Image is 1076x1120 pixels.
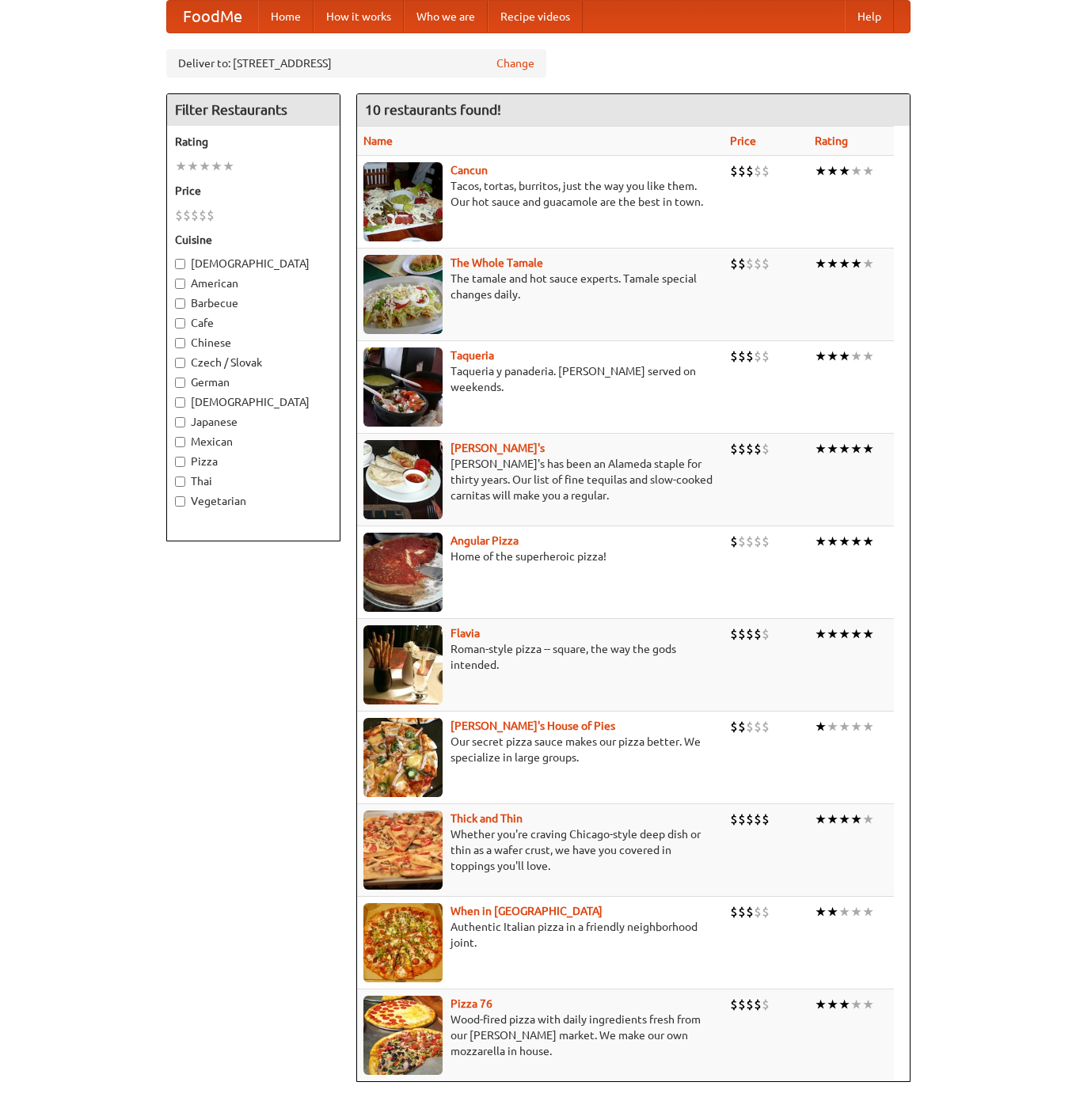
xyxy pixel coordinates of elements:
li: $ [738,533,746,550]
input: Japanese [175,417,185,427]
img: flavia.jpg [363,625,443,704]
img: wheninrome.jpg [363,903,443,982]
input: Cafe [175,318,185,328]
li: $ [746,811,754,828]
a: [PERSON_NAME]'s [451,442,545,454]
label: Mexican [175,434,332,450]
li: $ [730,347,738,365]
li: $ [730,996,738,1013]
li: ★ [827,347,838,365]
li: ★ [850,440,862,457]
h5: Price [175,183,332,199]
li: ★ [827,255,838,272]
label: Vegetarian [175,493,332,509]
li: $ [754,440,762,457]
a: Price [730,135,756,147]
li: $ [738,996,746,1013]
li: ★ [850,903,862,921]
a: Thick and Thin [451,812,523,825]
p: Our secret pizza sauce makes our pizza better. We specialize in large groups. [363,734,718,765]
img: luigis.jpg [363,718,443,797]
li: ★ [838,440,850,457]
li: ★ [838,996,850,1013]
a: Cancun [451,164,488,177]
li: $ [746,625,754,643]
li: ★ [850,996,862,1013]
li: $ [746,718,754,735]
label: Pizza [175,454,332,469]
label: Cafe [175,315,332,331]
a: Rating [815,135,848,147]
li: ★ [838,625,850,643]
li: ★ [862,533,874,550]
img: taqueria.jpg [363,347,443,427]
li: $ [762,903,770,921]
li: ★ [827,996,838,1013]
li: $ [183,207,191,224]
input: German [175,378,185,388]
li: $ [738,718,746,735]
li: ★ [199,158,211,175]
li: $ [730,811,738,828]
li: ★ [838,255,850,272]
li: $ [754,903,762,921]
li: ★ [815,347,827,365]
li: $ [746,440,754,457]
li: $ [762,440,770,457]
li: ★ [815,255,827,272]
li: $ [762,533,770,550]
li: $ [754,811,762,828]
img: thick.jpg [363,811,443,890]
li: ★ [827,162,838,180]
a: The Whole Tamale [451,256,543,269]
li: $ [762,255,770,272]
li: $ [175,207,183,224]
b: [PERSON_NAME]'s House of Pies [451,719,615,732]
input: Chinese [175,338,185,348]
li: $ [730,625,738,643]
a: FoodMe [167,1,258,32]
li: $ [762,718,770,735]
li: $ [730,903,738,921]
img: pedros.jpg [363,440,443,519]
li: ★ [815,625,827,643]
li: ★ [862,903,874,921]
input: Czech / Slovak [175,358,185,368]
ng-pluralize: 10 restaurants found! [365,102,501,117]
li: ★ [862,347,874,365]
li: ★ [211,158,222,175]
label: American [175,275,332,291]
input: American [175,279,185,289]
li: ★ [815,718,827,735]
li: $ [738,903,746,921]
label: Chinese [175,335,332,351]
p: Tacos, tortas, burritos, just the way you like them. Our hot sauce and guacamole are the best in ... [363,178,718,210]
input: Barbecue [175,298,185,309]
h5: Rating [175,134,332,150]
li: $ [746,903,754,921]
li: ★ [827,625,838,643]
li: $ [754,533,762,550]
p: Home of the superheroic pizza! [363,549,718,564]
p: Authentic Italian pizza in a friendly neighborhood joint. [363,919,718,951]
li: $ [762,996,770,1013]
li: $ [746,162,754,180]
img: pizza76.jpg [363,996,443,1075]
a: Angular Pizza [451,534,519,547]
li: ★ [815,903,827,921]
li: ★ [838,718,850,735]
a: When in [GEOGRAPHIC_DATA] [451,905,603,917]
li: ★ [815,440,827,457]
li: $ [762,347,770,365]
li: ★ [850,255,862,272]
li: $ [762,811,770,828]
li: $ [738,162,746,180]
a: Who we are [404,1,488,32]
li: ★ [815,533,827,550]
li: $ [754,996,762,1013]
li: ★ [862,718,874,735]
b: Flavia [451,627,480,640]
